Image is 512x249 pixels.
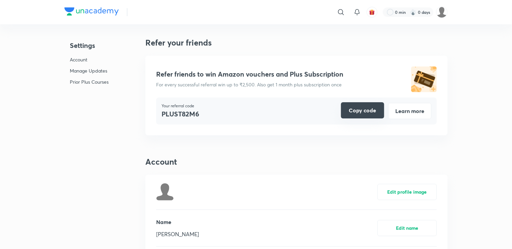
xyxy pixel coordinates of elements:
[70,56,109,63] p: Account
[162,109,199,119] h4: PLUST82M6
[162,103,199,109] p: Your referral code
[369,9,375,15] img: avatar
[156,230,199,238] p: [PERSON_NAME]
[410,9,417,16] img: streak
[70,78,109,85] p: Prior Plus Courses
[436,6,448,18] img: keshav pal
[70,40,109,51] h4: Settings
[64,7,119,17] a: Company Logo
[377,184,437,200] button: Edit profile image
[156,81,342,88] p: For every successful referral win up to ₹2,500. Also get 1 month plus subscription once
[411,66,437,92] img: referral
[64,7,119,16] img: Company Logo
[367,7,377,18] button: avatar
[156,218,199,226] p: Name
[145,157,448,167] h3: Account
[156,183,174,200] img: Avatar
[70,67,109,74] p: Manage Updates
[377,220,437,236] button: Edit name
[341,102,384,118] button: Copy code
[388,103,431,119] button: Learn more
[156,70,343,78] h4: Refer friends to win Amazon vouchers and Plus Subscription
[145,38,448,48] h3: Refer your friends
